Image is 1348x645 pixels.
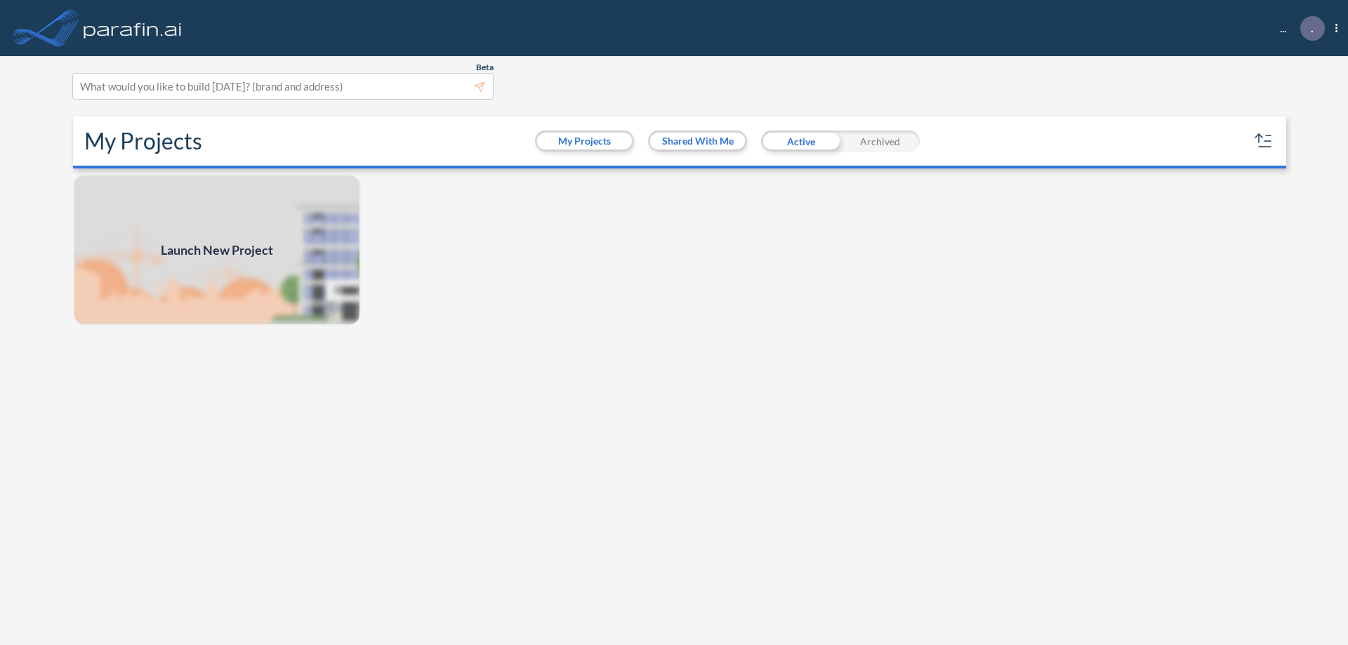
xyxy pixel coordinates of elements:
[1259,16,1337,41] div: ...
[650,133,745,149] button: Shared With Me
[161,241,273,260] span: Launch New Project
[1311,22,1314,34] p: .
[73,174,361,326] img: add
[840,131,920,152] div: Archived
[1253,130,1275,152] button: sort
[537,133,632,149] button: My Projects
[761,131,840,152] div: Active
[84,128,202,154] h2: My Projects
[73,174,361,326] a: Launch New Project
[476,62,494,73] span: Beta
[81,14,185,42] img: logo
